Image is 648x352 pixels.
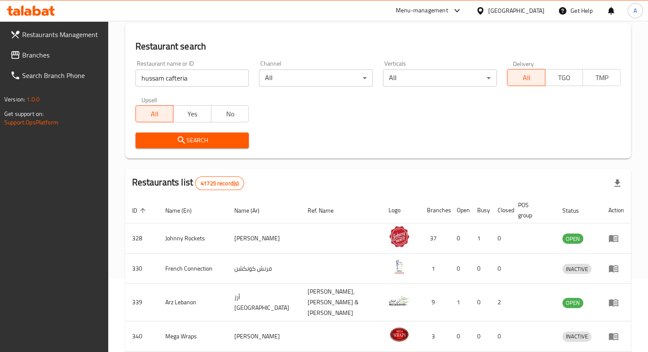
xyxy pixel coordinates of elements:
td: 0 [450,254,470,284]
a: Restaurants Management [3,24,108,45]
td: 0 [491,223,511,254]
td: 3 [420,321,450,352]
span: Search [142,135,242,146]
span: No [215,108,246,120]
td: 339 [125,284,158,321]
th: Open [450,197,470,223]
span: INACTIVE [562,332,591,341]
th: Logo [382,197,420,223]
span: Restaurants Management [22,29,101,40]
th: Busy [470,197,491,223]
td: 37 [420,223,450,254]
td: French Connection [158,254,228,284]
span: Get support on: [4,108,43,119]
td: 0 [491,321,511,352]
img: Arz Lebanon [389,290,410,312]
td: Mega Wraps [158,321,228,352]
label: Upsell [141,97,157,103]
td: 1 [420,254,450,284]
span: POS group [518,200,545,220]
span: All [511,72,542,84]
td: 0 [491,254,511,284]
a: Support.OpsPlatform [4,117,58,128]
div: Menu [608,233,624,243]
div: Menu-management [396,6,448,16]
button: TMP [582,69,621,86]
span: Name (En) [165,205,203,216]
td: 9 [420,284,450,321]
span: ID [132,205,148,216]
td: فرنش كونكشن [228,254,301,284]
td: 0 [450,223,470,254]
div: Menu [608,263,624,274]
label: Delivery [513,61,534,66]
button: No [211,105,249,122]
div: [GEOGRAPHIC_DATA] [488,6,544,15]
th: Branches [420,197,450,223]
a: Search Branch Phone [3,65,108,86]
div: Export file [607,173,628,193]
td: 0 [470,254,491,284]
span: Yes [177,108,208,120]
h2: Restaurant search [135,40,621,53]
img: Johnny Rockets [389,226,410,247]
span: 41725 record(s) [196,179,244,188]
span: Name (Ar) [234,205,271,216]
td: [PERSON_NAME] [228,321,301,352]
button: Yes [173,105,211,122]
span: OPEN [562,234,583,244]
span: Search Branch Phone [22,70,101,81]
span: 1.0.0 [26,94,40,105]
th: Action [602,197,631,223]
td: 0 [470,284,491,321]
td: 328 [125,223,158,254]
button: TGO [545,69,583,86]
td: 1 [470,223,491,254]
td: 1 [450,284,470,321]
div: Menu [608,297,624,308]
button: Search [135,133,249,148]
button: All [135,105,174,122]
td: 340 [125,321,158,352]
div: Total records count [195,176,244,190]
td: 2 [491,284,511,321]
span: Ref. Name [308,205,345,216]
td: [PERSON_NAME],[PERSON_NAME] & [PERSON_NAME] [301,284,382,321]
span: INACTIVE [562,264,591,274]
span: Version: [4,94,25,105]
div: All [259,69,373,87]
span: Status [562,205,590,216]
div: Menu [608,331,624,341]
div: OPEN [562,234,583,244]
img: French Connection [389,256,410,277]
th: Closed [491,197,511,223]
input: Search for restaurant name or ID.. [135,69,249,87]
td: 330 [125,254,158,284]
h2: Restaurants list [132,176,245,190]
span: A [634,6,637,15]
span: TGO [549,72,580,84]
span: Branches [22,50,101,60]
span: TMP [586,72,617,84]
div: All [383,69,497,87]
button: All [507,69,545,86]
td: أرز [GEOGRAPHIC_DATA] [228,284,301,321]
td: 0 [470,321,491,352]
span: OPEN [562,298,583,308]
div: INACTIVE [562,332,591,342]
img: Mega Wraps [389,324,410,345]
td: [PERSON_NAME] [228,223,301,254]
a: Branches [3,45,108,65]
td: Johnny Rockets [158,223,228,254]
span: All [139,108,170,120]
td: 0 [450,321,470,352]
td: Arz Lebanon [158,284,228,321]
